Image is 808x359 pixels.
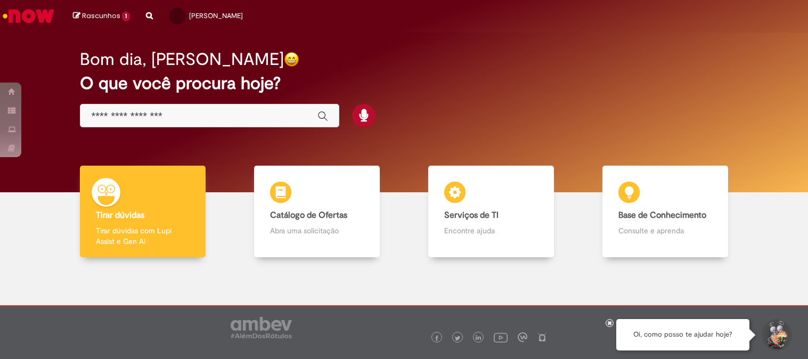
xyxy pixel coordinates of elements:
[518,332,527,342] img: logo_footer_workplace.png
[270,210,347,221] b: Catálogo de Ofertas
[1,5,56,27] img: ServiceNow
[82,11,120,21] span: Rascunhos
[494,330,508,344] img: logo_footer_youtube.png
[230,166,404,258] a: Catálogo de Ofertas Abra uma solicitação
[578,166,752,258] a: Base de Conhecimento Consulte e aprenda
[455,336,460,341] img: logo_footer_twitter.png
[476,335,481,341] img: logo_footer_linkedin.png
[537,332,547,342] img: logo_footer_naosei.png
[189,11,243,20] span: [PERSON_NAME]
[270,225,364,236] p: Abra uma solicitação
[122,12,130,21] span: 1
[73,11,130,21] a: Rascunhos
[231,317,292,338] img: logo_footer_ambev_rotulo_gray.png
[760,319,792,351] button: Iniciar Conversa de Suporte
[56,166,230,258] a: Tirar dúvidas Tirar dúvidas com Lupi Assist e Gen Ai
[444,210,499,221] b: Serviços de TI
[96,225,190,247] p: Tirar dúvidas com Lupi Assist e Gen Ai
[284,52,299,67] img: happy-face.png
[444,225,538,236] p: Encontre ajuda
[80,74,728,93] h2: O que você procura hoje?
[434,336,439,341] img: logo_footer_facebook.png
[616,319,749,350] div: Oi, como posso te ajudar hoje?
[96,210,144,221] b: Tirar dúvidas
[404,166,578,258] a: Serviços de TI Encontre ajuda
[618,210,706,221] b: Base de Conhecimento
[618,225,712,236] p: Consulte e aprenda
[80,50,284,69] h2: Bom dia, [PERSON_NAME]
